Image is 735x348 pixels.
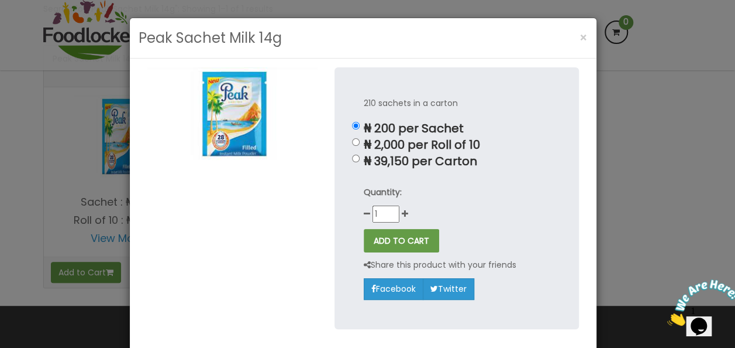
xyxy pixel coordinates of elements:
[364,278,423,299] a: Facebook
[364,258,516,272] p: Share this product with your friends
[364,97,550,110] p: 210 sachets in a carton
[364,229,439,253] button: ADD TO CART
[352,122,360,129] input: ₦ 200 per Sachet
[423,278,474,299] a: Twitter
[352,155,360,162] input: ₦ 39,150 per Carton
[139,27,282,49] h3: Peak Sachet Milk 14g
[662,275,735,330] iframe: chat widget
[352,138,360,146] input: ₦ 2,000 per Roll of 10
[364,122,550,135] p: ₦ 200 per Sachet
[579,29,588,46] span: ×
[5,5,77,51] img: Chat attention grabber
[364,186,402,198] strong: Quantity:
[5,5,9,15] span: 1
[364,155,550,168] p: ₦ 39,150 per Carton
[147,67,317,166] img: Peak Sachet Milk 14g
[574,26,593,50] button: Close
[364,138,550,152] p: ₦ 2,000 per Roll of 10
